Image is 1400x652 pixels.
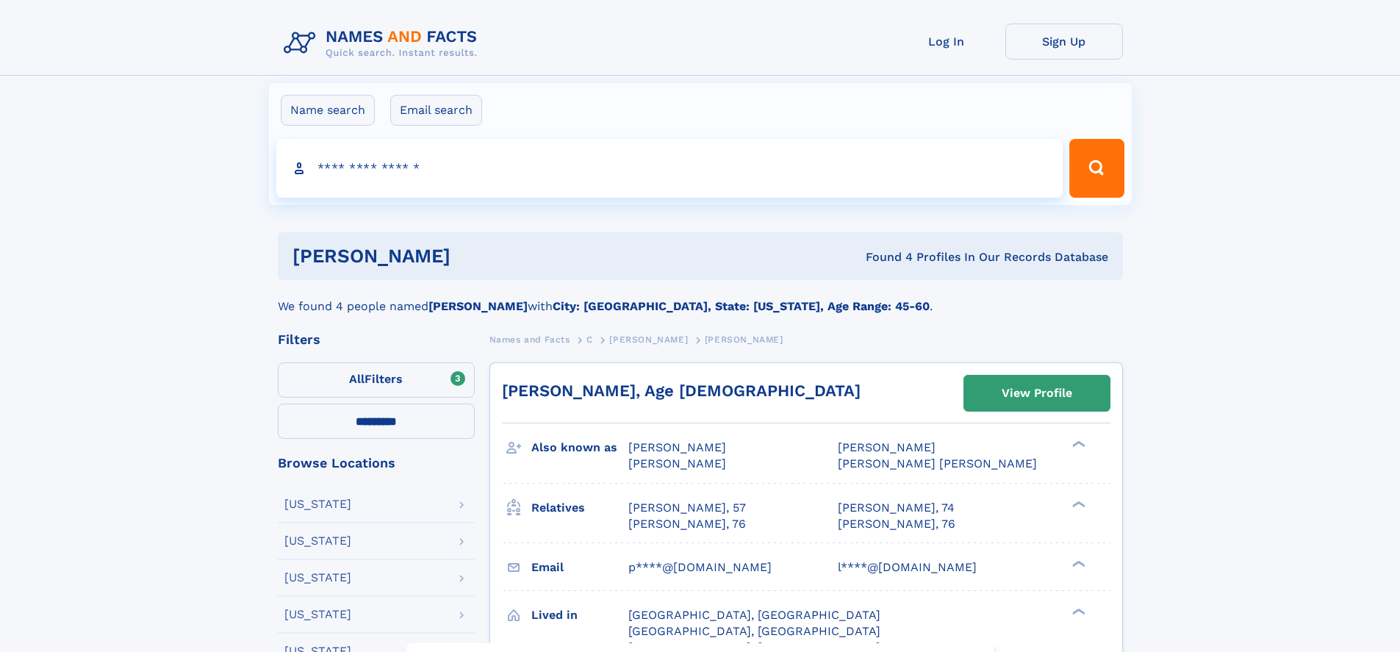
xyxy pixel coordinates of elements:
[586,330,593,348] a: C
[1069,559,1086,568] div: ❯
[284,609,351,620] div: [US_STATE]
[531,603,628,628] h3: Lived in
[628,440,726,454] span: [PERSON_NAME]
[278,333,475,346] div: Filters
[276,139,1063,198] input: search input
[838,516,955,532] a: [PERSON_NAME], 76
[838,456,1037,470] span: [PERSON_NAME] [PERSON_NAME]
[586,334,593,345] span: C
[1069,499,1086,509] div: ❯
[628,624,880,638] span: [GEOGRAPHIC_DATA], [GEOGRAPHIC_DATA]
[1069,440,1086,449] div: ❯
[628,608,880,622] span: [GEOGRAPHIC_DATA], [GEOGRAPHIC_DATA]
[281,95,375,126] label: Name search
[838,500,955,516] a: [PERSON_NAME], 74
[1069,139,1124,198] button: Search Button
[888,24,1005,60] a: Log In
[1005,24,1123,60] a: Sign Up
[278,24,489,63] img: Logo Names and Facts
[531,495,628,520] h3: Relatives
[838,440,936,454] span: [PERSON_NAME]
[1069,606,1086,616] div: ❯
[284,535,351,547] div: [US_STATE]
[284,572,351,584] div: [US_STATE]
[628,516,746,532] a: [PERSON_NAME], 76
[278,456,475,470] div: Browse Locations
[390,95,482,126] label: Email search
[705,334,783,345] span: [PERSON_NAME]
[609,330,688,348] a: [PERSON_NAME]
[609,334,688,345] span: [PERSON_NAME]
[278,280,1123,315] div: We found 4 people named with .
[531,435,628,460] h3: Also known as
[531,555,628,580] h3: Email
[284,498,351,510] div: [US_STATE]
[428,299,528,313] b: [PERSON_NAME]
[658,249,1108,265] div: Found 4 Profiles In Our Records Database
[502,381,861,400] a: [PERSON_NAME], Age [DEMOGRAPHIC_DATA]
[278,362,475,398] label: Filters
[964,376,1110,411] a: View Profile
[553,299,930,313] b: City: [GEOGRAPHIC_DATA], State: [US_STATE], Age Range: 45-60
[292,247,658,265] h1: [PERSON_NAME]
[349,372,365,386] span: All
[489,330,570,348] a: Names and Facts
[628,456,726,470] span: [PERSON_NAME]
[1002,376,1072,410] div: View Profile
[628,500,746,516] a: [PERSON_NAME], 57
